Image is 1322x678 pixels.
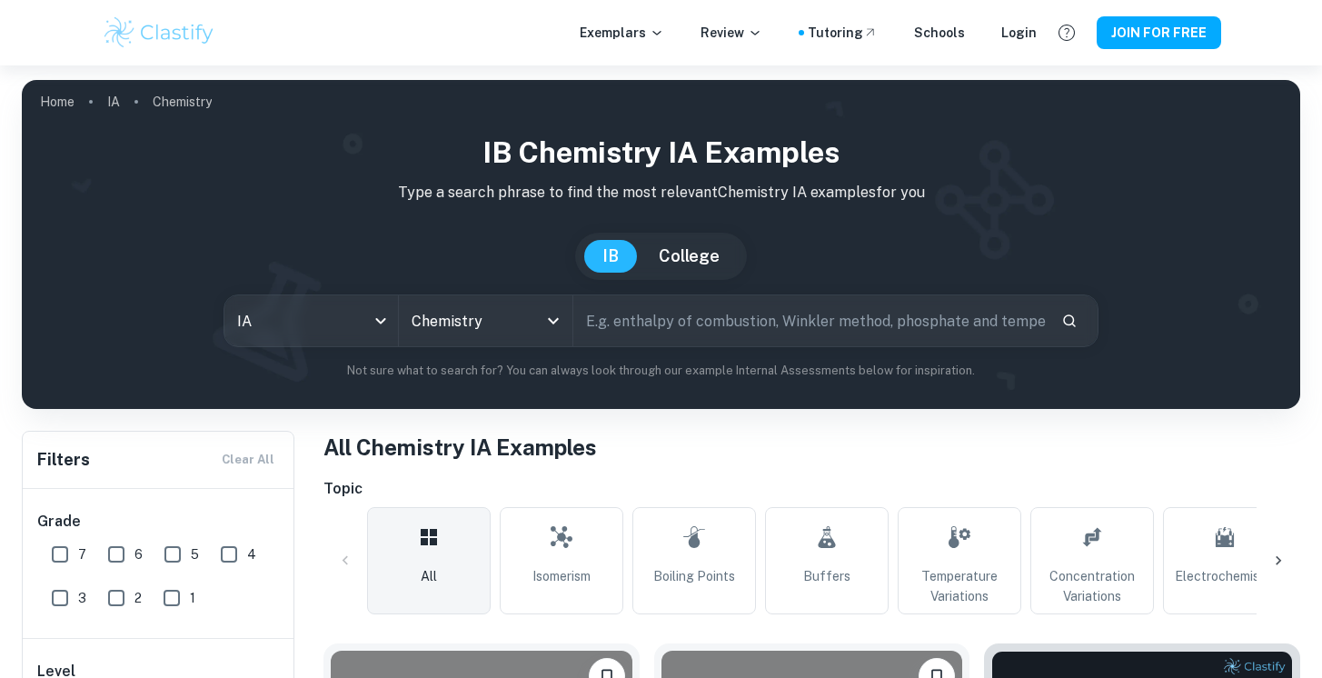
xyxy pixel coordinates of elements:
span: 4 [247,544,256,564]
p: Type a search phrase to find the most relevant Chemistry IA examples for you [36,182,1286,204]
button: Search [1054,305,1085,336]
h6: Filters [37,447,90,473]
button: College [641,240,738,273]
p: Exemplars [580,23,664,43]
span: Temperature Variations [906,566,1013,606]
button: IB [584,240,637,273]
a: Home [40,89,75,115]
h1: All Chemistry IA Examples [323,431,1300,464]
h1: IB Chemistry IA examples [36,131,1286,174]
span: Isomerism [532,566,591,586]
a: IA [107,89,120,115]
p: Not sure what to search for? You can always look through our example Internal Assessments below f... [36,362,1286,380]
span: 7 [78,544,86,564]
span: 2 [134,588,142,608]
span: All [421,566,437,586]
button: Open [541,308,566,334]
span: 1 [190,588,195,608]
a: Tutoring [808,23,878,43]
a: Login [1001,23,1037,43]
span: 6 [134,544,143,564]
img: Clastify logo [102,15,217,51]
p: Chemistry [153,92,212,112]
button: Help and Feedback [1051,17,1082,48]
div: IA [224,295,398,346]
h6: Topic [323,478,1300,500]
h6: Grade [37,511,281,533]
span: Electrochemistry [1175,566,1276,586]
a: Schools [914,23,965,43]
span: Buffers [803,566,850,586]
button: JOIN FOR FREE [1097,16,1221,49]
span: 3 [78,588,86,608]
span: Boiling Points [653,566,735,586]
span: Concentration Variations [1039,566,1146,606]
input: E.g. enthalpy of combustion, Winkler method, phosphate and temperature... [573,295,1046,346]
img: profile cover [22,80,1300,409]
span: 5 [191,544,199,564]
p: Review [701,23,762,43]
